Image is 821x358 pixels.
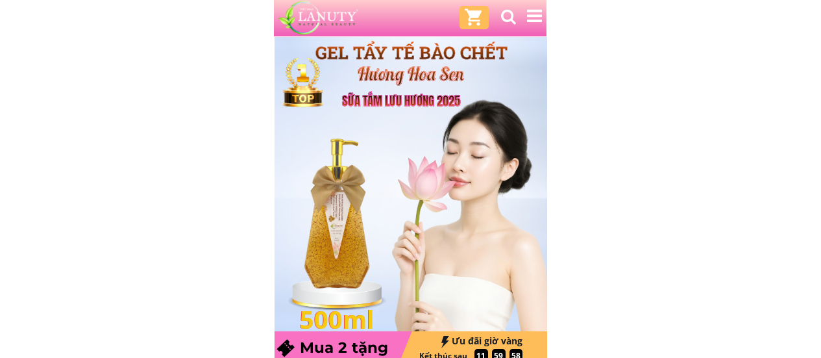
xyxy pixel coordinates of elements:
[428,336,522,347] h3: Ưu đãi giờ vàng
[300,300,377,339] h1: 500ml
[299,300,393,339] h1: 500ml
[315,39,532,67] h3: GEL TẨY TẾ BÀO CHẾT
[342,92,479,111] h3: SỮA TẮM LƯU HƯƠNG 2025
[358,60,482,88] h3: Hương Hoa Sen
